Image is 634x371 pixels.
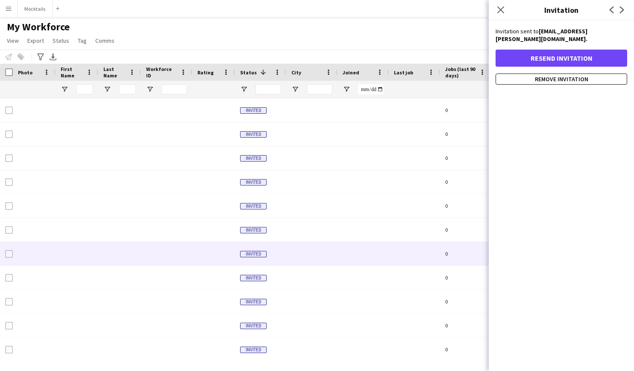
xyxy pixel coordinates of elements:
[240,179,267,185] span: Invited
[440,290,491,313] div: 0
[53,37,69,44] span: Status
[240,275,267,281] span: Invited
[496,27,587,43] strong: [EMAIL_ADDRESS][PERSON_NAME][DOMAIN_NAME].
[161,84,187,94] input: Workforce ID Filter Input
[240,155,267,162] span: Invited
[24,35,47,46] a: Export
[5,346,13,353] input: Row Selection is disabled for this row (unchecked)
[496,50,627,67] button: Resend invitation
[307,84,332,94] input: City Filter Input
[3,35,22,46] a: View
[5,226,13,234] input: Row Selection is disabled for this row (unchecked)
[5,274,13,282] input: Row Selection is disabled for this row (unchecked)
[103,66,126,79] span: Last Name
[240,69,257,76] span: Status
[146,85,154,93] button: Open Filter Menu
[440,314,491,337] div: 0
[49,35,73,46] a: Status
[27,37,44,44] span: Export
[358,84,384,94] input: Joined Filter Input
[343,85,350,93] button: Open Filter Menu
[5,106,13,114] input: Row Selection is disabled for this row (unchecked)
[5,202,13,210] input: Row Selection is disabled for this row (unchecked)
[74,35,90,46] a: Tag
[440,338,491,361] div: 0
[394,69,413,76] span: Last job
[255,84,281,94] input: Status Filter Input
[291,69,301,76] span: City
[240,85,248,93] button: Open Filter Menu
[240,251,267,257] span: Invited
[7,21,70,33] span: My Workforce
[440,242,491,265] div: 0
[5,130,13,138] input: Row Selection is disabled for this row (unchecked)
[440,122,491,146] div: 0
[103,85,111,93] button: Open Filter Menu
[240,107,267,114] span: Invited
[61,85,68,93] button: Open Filter Menu
[291,85,299,93] button: Open Filter Menu
[343,69,359,76] span: Joined
[119,84,136,94] input: Last Name Filter Input
[440,218,491,241] div: 0
[76,84,93,94] input: First Name Filter Input
[440,194,491,218] div: 0
[445,66,476,79] span: Jobs (last 90 days)
[496,74,627,85] button: Remove invitation
[61,66,83,79] span: First Name
[48,52,58,62] app-action-btn: Export XLSX
[95,37,114,44] span: Comms
[240,323,267,329] span: Invited
[240,347,267,353] span: Invited
[18,0,53,17] button: Mocktails
[35,52,46,62] app-action-btn: Advanced filters
[7,37,19,44] span: View
[496,27,627,43] p: Invitation sent to
[240,131,267,138] span: Invited
[197,69,214,76] span: Rating
[78,37,87,44] span: Tag
[5,178,13,186] input: Row Selection is disabled for this row (unchecked)
[440,146,491,170] div: 0
[5,154,13,162] input: Row Selection is disabled for this row (unchecked)
[240,299,267,305] span: Invited
[18,69,32,76] span: Photo
[240,227,267,233] span: Invited
[240,203,267,209] span: Invited
[5,250,13,258] input: Row Selection is disabled for this row (unchecked)
[440,98,491,122] div: 0
[440,266,491,289] div: 0
[440,170,491,194] div: 0
[92,35,118,46] a: Comms
[146,66,177,79] span: Workforce ID
[5,298,13,306] input: Row Selection is disabled for this row (unchecked)
[489,4,634,15] h3: Invitation
[5,322,13,330] input: Row Selection is disabled for this row (unchecked)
